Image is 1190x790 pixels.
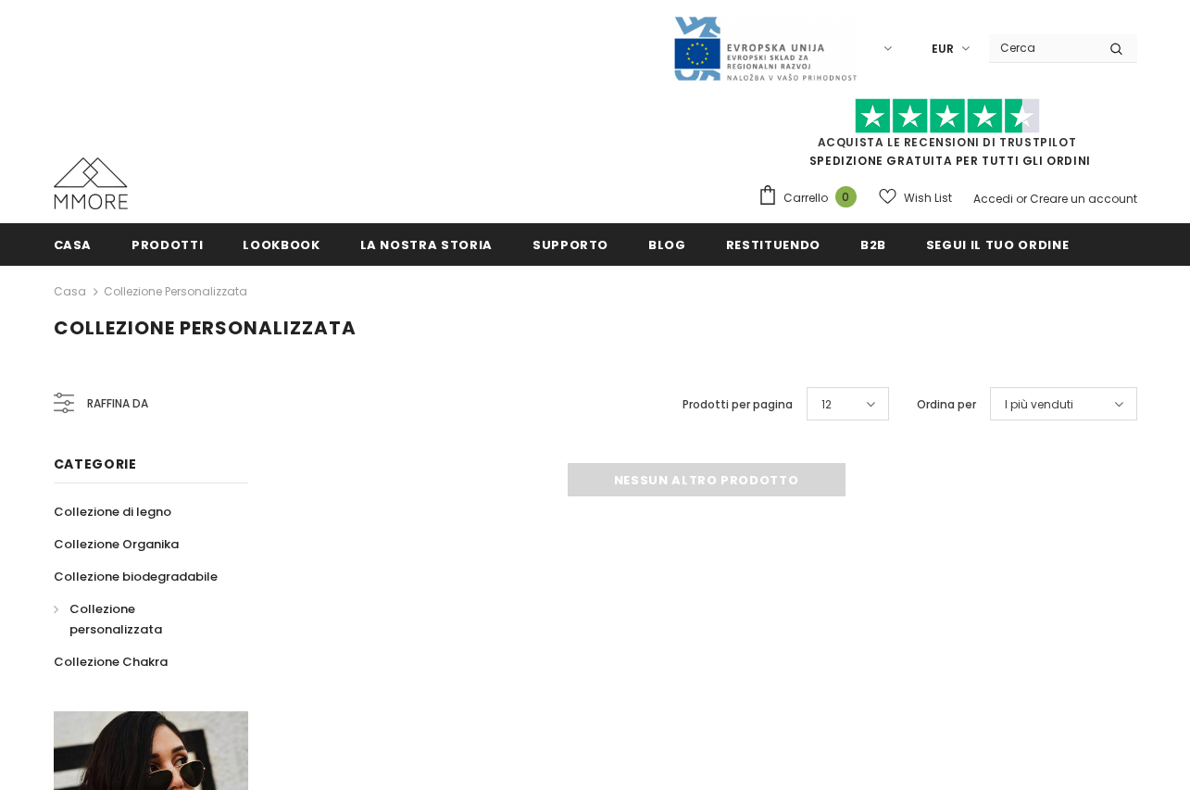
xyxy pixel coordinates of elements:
span: La nostra storia [360,236,493,254]
a: Accedi [973,191,1013,207]
a: B2B [860,223,886,265]
a: Collezione di legno [54,495,171,528]
a: Prodotti [132,223,203,265]
span: Segui il tuo ordine [926,236,1069,254]
label: Prodotti per pagina [683,395,793,414]
span: SPEDIZIONE GRATUITA PER TUTTI GLI ORDINI [758,107,1137,169]
span: 0 [835,186,857,207]
span: or [1016,191,1027,207]
a: Wish List [879,182,952,214]
a: supporto [532,223,608,265]
span: Casa [54,236,93,254]
input: Search Site [989,34,1096,61]
a: Collezione Chakra [54,646,168,678]
a: Casa [54,223,93,265]
span: Collezione di legno [54,503,171,520]
a: Acquista le recensioni di TrustPilot [818,134,1077,150]
span: Carrello [783,189,828,207]
span: Categorie [54,455,137,473]
span: Raffina da [87,394,148,414]
span: 12 [821,395,832,414]
a: La nostra storia [360,223,493,265]
a: Collezione personalizzata [104,283,247,299]
span: Collezione personalizzata [54,315,357,341]
span: Lookbook [243,236,319,254]
a: Blog [648,223,686,265]
span: Restituendo [726,236,820,254]
label: Ordina per [917,395,976,414]
a: Javni Razpis [672,40,858,56]
a: Restituendo [726,223,820,265]
span: Prodotti [132,236,203,254]
img: Casi MMORE [54,157,128,209]
span: supporto [532,236,608,254]
img: Javni Razpis [672,15,858,82]
span: Collezione Organika [54,535,179,553]
a: Creare un account [1030,191,1137,207]
span: Wish List [904,189,952,207]
span: Collezione Chakra [54,653,168,671]
a: Collezione personalizzata [54,593,228,646]
span: Collezione biodegradabile [54,568,218,585]
span: Collezione personalizzata [69,600,162,638]
span: EUR [932,40,954,58]
img: Fidati di Pilot Stars [855,98,1040,134]
span: I più venduti [1005,395,1073,414]
span: Blog [648,236,686,254]
a: Carrello 0 [758,184,866,212]
a: Segui il tuo ordine [926,223,1069,265]
a: Casa [54,281,86,303]
span: B2B [860,236,886,254]
a: Lookbook [243,223,319,265]
a: Collezione Organika [54,528,179,560]
a: Collezione biodegradabile [54,560,218,593]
